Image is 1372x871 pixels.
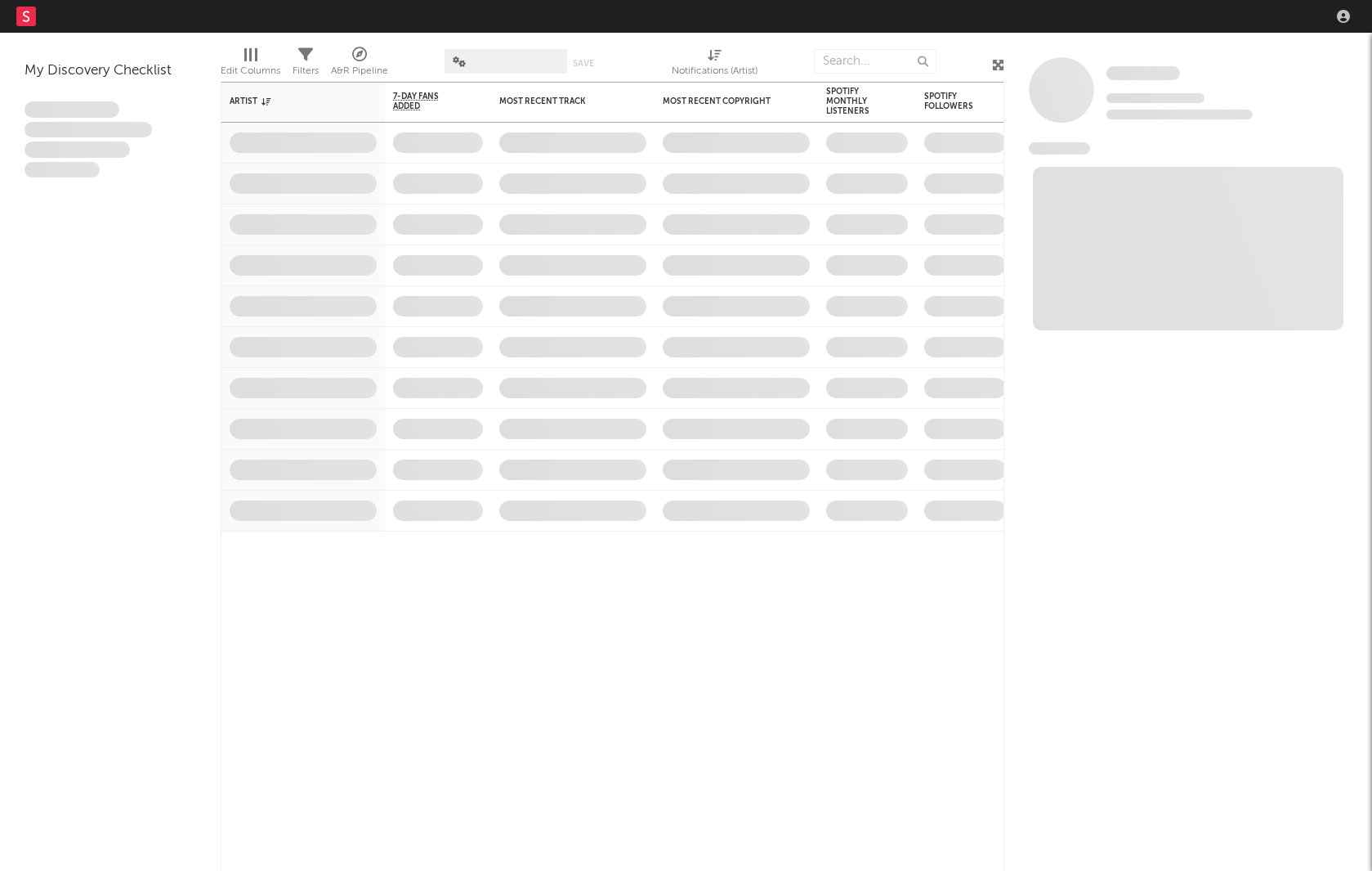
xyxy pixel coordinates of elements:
div: Edit Columns [221,41,280,88]
div: My Discovery Checklist [25,61,196,81]
div: Notifications (Artist) [672,41,758,88]
div: Spotify Followers [924,92,981,111]
button: Save [573,59,594,68]
div: Edit Columns [221,61,280,81]
span: Integer aliquet in purus et [25,122,152,138]
input: Search... [814,49,936,74]
div: A&R Pipeline [331,41,388,88]
span: 0 fans last week [1106,110,1253,119]
span: Aliquam viverra [25,162,100,178]
div: Notifications (Artist) [672,61,758,81]
div: Filters [293,41,319,88]
div: Most Recent Track [499,97,622,106]
span: News Feed [1029,142,1090,155]
span: Praesent ac interdum [25,141,130,158]
div: Filters [293,61,319,81]
span: Lorem ipsum dolor [25,101,119,118]
a: Some Artist [1106,65,1180,82]
span: Some Artist [1106,66,1180,80]
div: Artist [230,97,352,106]
div: Spotify Monthly Listeners [826,87,883,116]
span: Tracking Since: [DATE] [1106,93,1204,103]
span: 7-Day Fans Added [393,92,458,111]
div: A&R Pipeline [331,61,388,81]
div: Most Recent Copyright [663,97,785,106]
